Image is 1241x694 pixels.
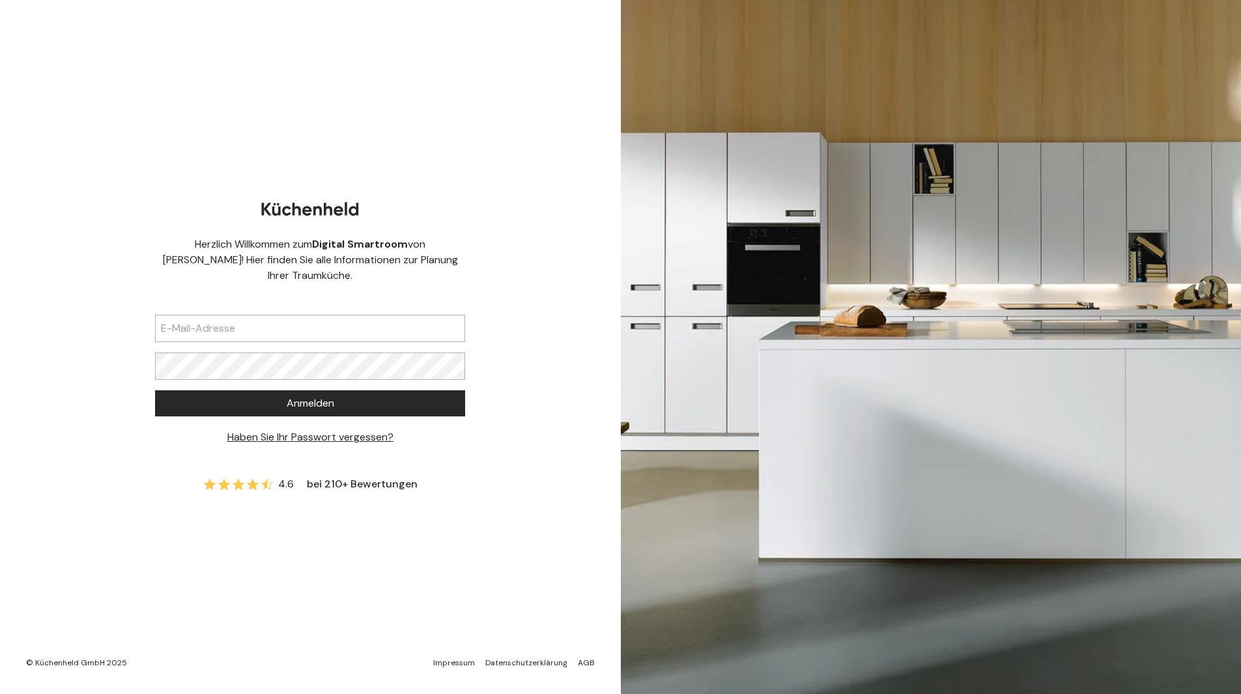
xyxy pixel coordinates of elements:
[26,658,127,668] div: © Küchenheld GmbH 2025
[287,396,334,411] span: Anmelden
[227,430,393,444] a: Haben Sie Ihr Passwort vergessen?
[155,390,465,416] button: Anmelden
[261,202,359,216] img: Kuechenheld logo
[312,237,408,251] b: Digital Smartroom
[307,476,418,492] span: bei 210+ Bewertungen
[278,476,294,492] span: 4.6
[485,658,567,668] a: Datenschutzerklärung
[155,315,465,342] input: E-Mail-Adresse
[578,658,595,668] a: AGB
[433,658,475,668] a: Impressum
[155,237,465,283] div: Herzlich Willkommen zum von [PERSON_NAME]! Hier finden Sie alle Informationen zur Planung Ihrer T...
